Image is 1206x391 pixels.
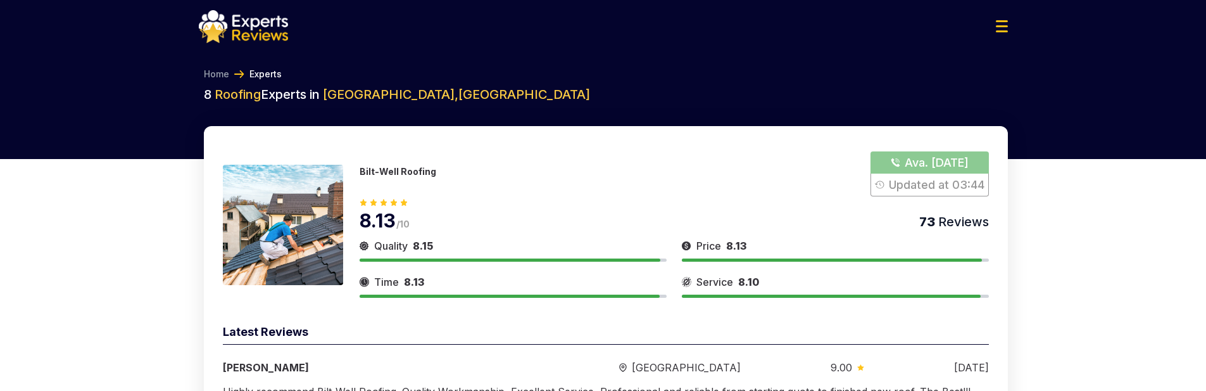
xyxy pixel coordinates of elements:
[857,364,864,371] img: slider icon
[682,274,691,290] img: slider icon
[726,240,746,252] span: 8.13
[223,360,529,375] div: [PERSON_NAME]
[919,214,935,229] span: 73
[199,10,288,43] img: logo
[682,238,691,253] img: slider icon
[831,360,852,375] span: 9.00
[404,276,424,288] span: 8.13
[374,238,408,253] span: Quality
[204,86,1008,103] h2: 8 Experts in
[323,87,590,102] span: [GEOGRAPHIC_DATA] , [GEOGRAPHIC_DATA]
[738,276,759,288] span: 8.10
[696,274,733,290] span: Service
[413,240,433,252] span: 8.15
[360,209,396,232] span: 8.13
[360,166,436,177] p: Bilt-Well Roofing
[360,238,369,253] img: slider icon
[215,87,261,102] span: Roofing
[632,360,741,375] span: [GEOGRAPHIC_DATA]
[204,68,229,80] a: Home
[619,363,627,373] img: slider icon
[199,68,1008,80] nav: Breadcrumb
[360,274,369,290] img: slider icon
[374,274,399,290] span: Time
[954,360,989,375] div: [DATE]
[696,238,721,253] span: Price
[935,214,989,229] span: Reviews
[396,219,410,229] span: /10
[249,68,282,80] a: Experts
[996,20,1008,32] img: Menu Icon
[223,323,989,345] div: Latest Reviews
